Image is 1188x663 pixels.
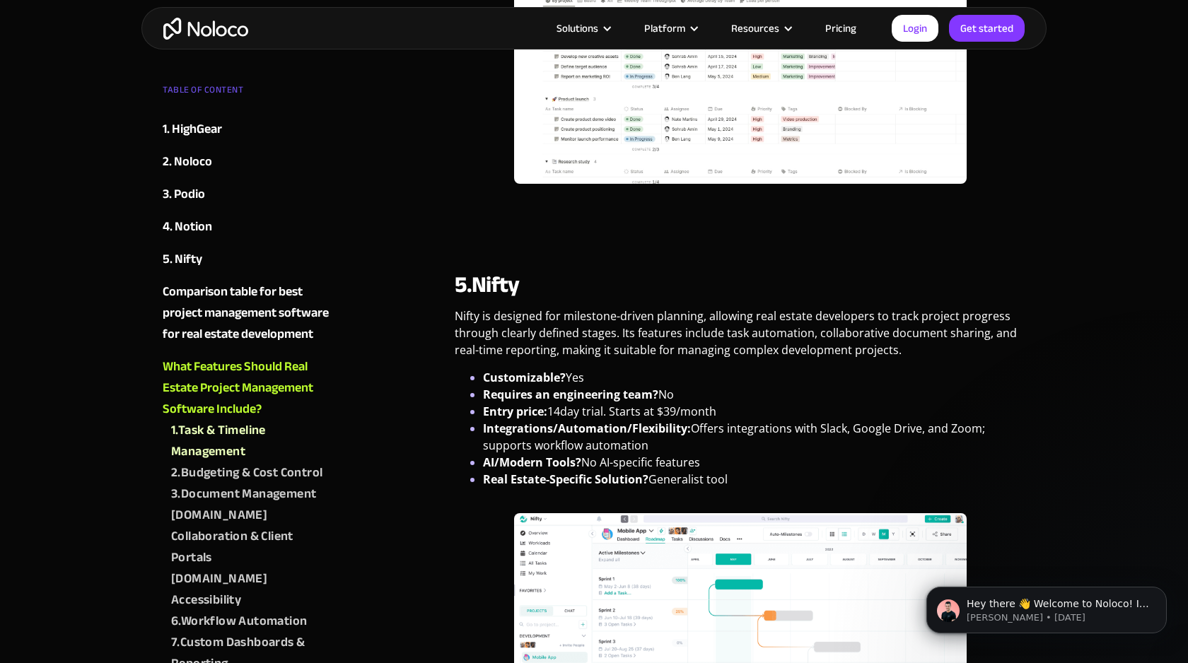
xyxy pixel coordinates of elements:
a: 3.Document Management [171,483,334,505]
p: Nifty is designed for milestone-driven planning, allowing real estate developers to track project... [455,307,1025,369]
a: 2. Noloco [163,151,334,172]
a: 2.Budgeting & Cost Control [171,462,334,483]
a: 1.Task & Timeline Management [171,420,334,462]
a: What Features Should Real Estate Project Management Software Include? [163,356,334,420]
a: 6.Workflow Automation [171,611,334,632]
div: 2.Budgeting & Cost Control [171,462,322,483]
div: Platform [644,19,685,37]
strong: Real Estate-Specific Solution? [483,471,648,487]
strong: Entry price: [483,404,547,419]
a: [DOMAIN_NAME] Collaboration & Client Portals [171,505,334,568]
li: No AI-specific features [483,454,1025,471]
li: 14day trial. Starts at $39/month [483,403,1025,420]
a: 1. HighGear [163,119,334,140]
strong: Customizable? [483,370,566,385]
li: Yes [483,369,1025,386]
a: Comparison table for best project management software for real estate development [163,281,334,345]
a: Nifty [472,264,518,306]
p: ‍ [455,209,1025,237]
strong: Integrations/Automation/Flexibility: [483,421,691,436]
div: 3.Document Management [171,483,316,505]
div: 3. Podio [163,184,205,205]
iframe: Intercom notifications message [905,557,1188,656]
a: Pricing [808,19,874,37]
div: 4. Notion [163,216,212,237]
a: 3. Podio [163,184,334,205]
div: Resources [731,19,779,37]
strong: 5. [455,264,472,306]
a: home [163,18,248,40]
li: No [483,386,1025,403]
div: 1. HighGear [163,119,222,140]
a: [DOMAIN_NAME] Accessibility [171,568,334,611]
li: Offers integrations with Slack, Google Drive, and Zoom; supports workflow automation [483,420,1025,454]
strong: Requires an engineering team? [483,387,658,402]
li: Generalist tool [483,471,1025,488]
div: TABLE OF CONTENT [163,79,334,107]
strong: AI/Modern Tools? [483,454,581,470]
div: Platform [627,19,714,37]
div: Solutions [539,19,627,37]
div: Solutions [557,19,598,37]
a: Login [892,15,938,42]
div: Resources [714,19,808,37]
div: 2. Noloco [163,151,212,172]
a: 5. Nifty [163,249,334,270]
a: Get started [949,15,1025,42]
div: 5. Nifty [163,249,202,270]
div: 6.Workflow Automation [171,611,307,632]
a: 4. Notion [163,216,334,237]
